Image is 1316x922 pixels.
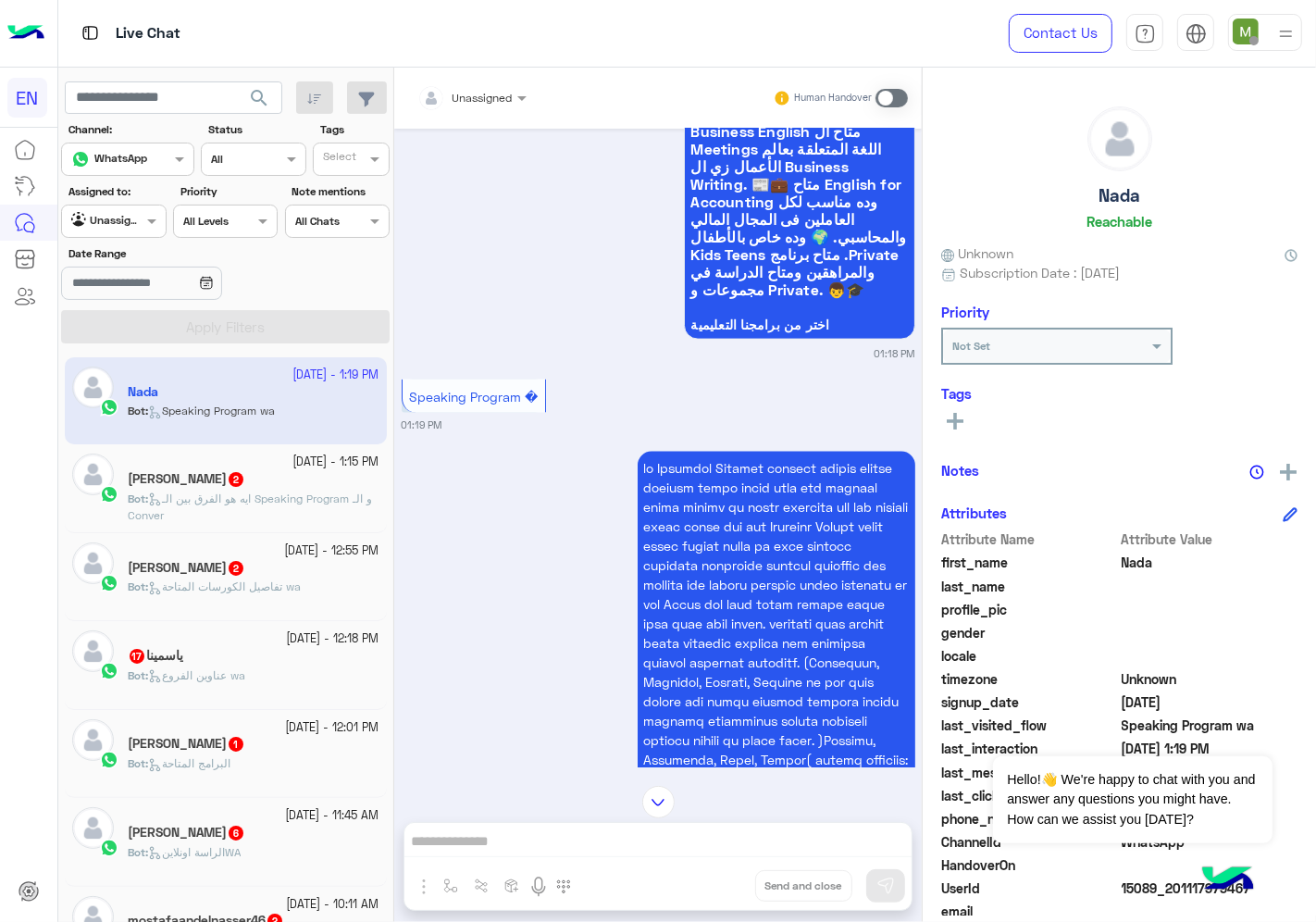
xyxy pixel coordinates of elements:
[941,553,1118,572] span: first_name
[960,263,1120,282] span: Subscription Date : [DATE]
[72,630,114,672] img: defaultAdmin.png
[941,878,1118,898] span: UserId
[128,756,148,770] b: :
[128,756,145,770] span: Bot
[941,623,1118,642] span: gender
[755,870,852,902] button: Send and close
[320,148,356,169] div: Select
[794,91,872,106] small: Human Handover
[1122,855,1298,875] span: null
[128,471,245,487] h5: Nada Ahmed
[248,87,270,109] span: search
[128,736,245,752] h5: Fady Adel
[1122,692,1298,712] span: 2025-10-11T10:12:10.942Z
[941,577,1118,596] span: last_name
[402,417,442,432] small: 01:19 PM
[116,21,180,46] p: Live Chat
[128,579,148,593] b: :
[61,310,390,343] button: Apply Filters
[128,492,372,522] span: ايه هو الفرق بين الـ Speaking Program و الـ Conver
[1122,553,1298,572] span: Nada
[7,78,47,118] div: EN
[320,121,388,138] label: Tags
[100,662,118,680] img: WhatsApp
[7,14,44,53] img: Logo
[229,561,243,576] span: 2
[148,845,241,859] span: الراسة اونلاينWA
[941,505,1007,521] h6: Attributes
[941,243,1013,263] span: Unknown
[1274,22,1297,45] img: profile
[229,826,243,841] span: 6
[1088,107,1151,170] img: defaultAdmin.png
[72,807,114,849] img: defaultAdmin.png
[993,756,1272,843] span: Hello!👋 We're happy to chat with you and answer any questions you might have. How can we assist y...
[1099,185,1140,206] h5: Nada
[941,809,1118,829] span: phone_number
[941,786,1118,805] span: last_clicked_button
[79,21,102,44] img: tab
[941,304,989,320] h6: Priority
[72,719,114,761] img: defaultAdmin.png
[1280,464,1297,480] img: add
[68,245,276,262] label: Date Range
[941,669,1118,689] span: timezone
[941,716,1118,735] span: last_visited_flow
[1186,23,1207,44] img: tab
[128,668,145,682] span: Bot
[180,183,276,200] label: Priority
[1086,213,1152,230] h6: Reachable
[941,902,1118,921] span: email
[128,845,145,859] span: Bot
[1122,902,1298,921] span: null
[453,91,513,105] span: Unassigned
[941,692,1118,712] span: signup_date
[292,183,387,200] label: Note mentions
[941,462,979,479] h6: Notes
[1122,530,1298,549] span: Attribute Value
[691,318,908,332] span: اختر من برامجنا التعليمية
[293,454,379,471] small: [DATE] - 1:15 PM
[100,574,118,592] img: WhatsApp
[72,454,114,495] img: defaultAdmin.png
[409,389,538,405] span: Speaking Program �
[941,832,1118,852] span: ChannelId
[1126,14,1163,53] a: tab
[128,668,148,682] b: :
[100,485,118,504] img: WhatsApp
[128,845,148,859] b: :
[68,121,192,138] label: Channel:
[100,751,118,769] img: WhatsApp
[148,756,230,770] span: البرامج المتاحة
[148,668,245,682] span: عناوين الفروع wa
[128,492,148,505] b: :
[286,807,379,825] small: [DATE] - 11:45 AM
[1249,465,1264,480] img: notes
[128,560,245,576] h5: Shehab Hossam
[72,542,114,584] img: defaultAdmin.png
[941,739,1118,758] span: last_interaction
[1135,23,1156,44] img: tab
[941,385,1297,402] h6: Tags
[237,81,282,121] button: search
[875,346,915,361] small: 01:18 PM
[285,542,379,560] small: [DATE] - 12:55 PM
[208,121,304,138] label: Status
[148,579,301,593] span: تفاصيل الكورسات المتاحة wa
[128,648,183,664] h5: ياسمينا
[130,649,144,664] span: 17
[941,600,1118,619] span: profile_pic
[642,786,675,818] img: scroll
[128,825,245,841] h5: ســيــف يـاسـر
[229,737,243,752] span: 1
[128,492,145,505] span: Bot
[286,719,379,737] small: [DATE] - 12:01 PM
[952,339,990,353] b: Not Set
[941,855,1118,875] span: HandoverOn
[1196,848,1260,913] img: hulul-logo.png
[1009,14,1112,53] a: Contact Us
[1122,623,1298,642] span: null
[941,763,1118,782] span: last_message
[941,530,1118,549] span: Attribute Name
[229,472,243,487] span: 2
